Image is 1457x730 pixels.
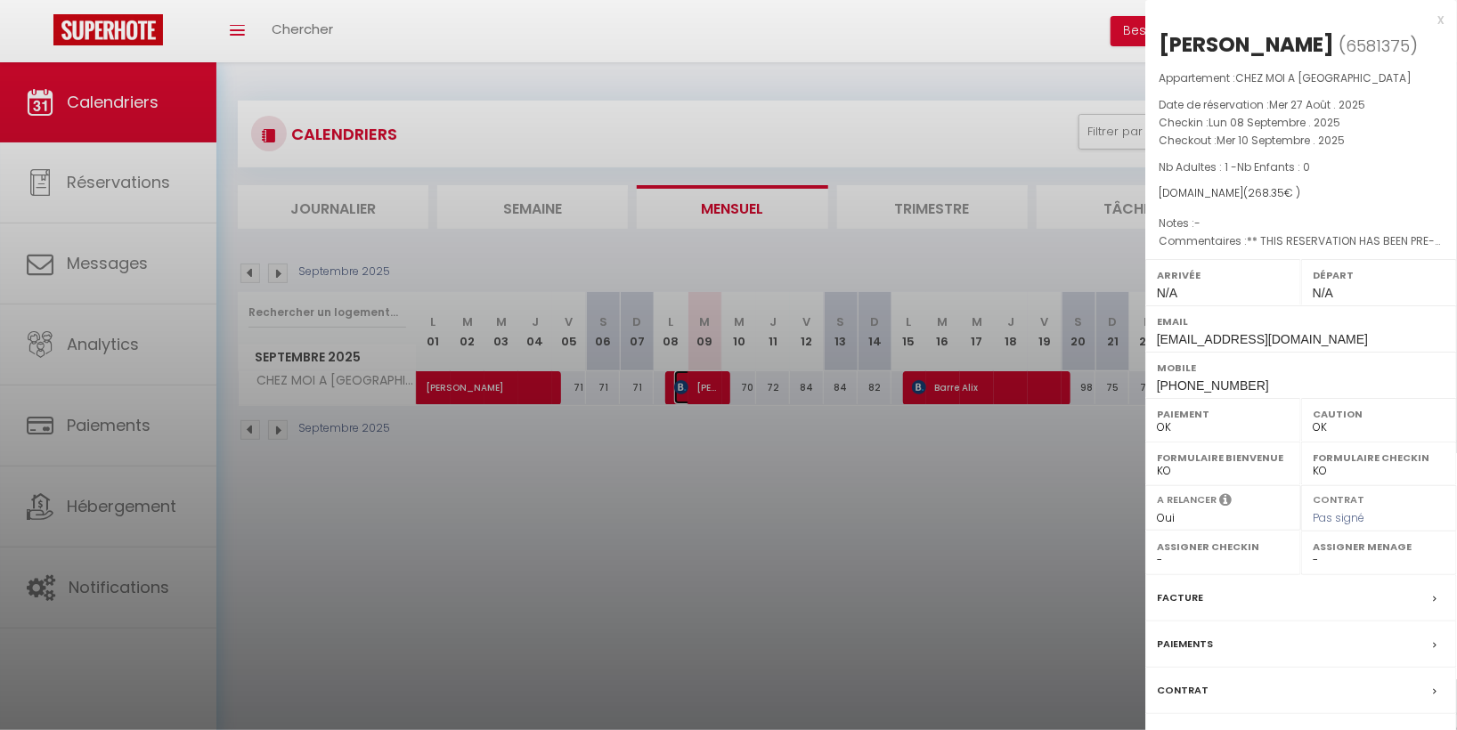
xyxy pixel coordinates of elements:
[1313,266,1445,284] label: Départ
[1157,681,1209,700] label: Contrat
[1313,538,1445,556] label: Assigner Menage
[14,7,68,61] button: Ouvrir le widget de chat LiveChat
[1159,96,1444,114] p: Date de réservation :
[1157,378,1269,393] span: [PHONE_NUMBER]
[1159,159,1310,174] span: Nb Adultes : 1 -
[1248,185,1284,200] span: 268.35
[1313,510,1364,525] span: Pas signé
[1243,185,1300,200] span: ( € )
[1235,70,1412,85] span: CHEZ MOI A [GEOGRAPHIC_DATA]
[1159,30,1334,59] div: [PERSON_NAME]
[1194,215,1201,231] span: -
[1159,215,1444,232] p: Notes :
[1157,312,1445,330] label: Email
[1157,359,1445,377] label: Mobile
[1269,97,1365,112] span: Mer 27 Août . 2025
[1313,405,1445,423] label: Caution
[1157,449,1290,466] label: Formulaire Bienvenue
[1145,9,1444,30] div: x
[1157,405,1290,423] label: Paiement
[1157,492,1217,507] label: A relancer
[1313,449,1445,466] label: Formulaire Checkin
[1209,115,1340,130] span: Lun 08 Septembre . 2025
[1157,332,1368,346] span: [EMAIL_ADDRESS][DOMAIN_NAME]
[1157,286,1177,300] span: N/A
[1159,114,1444,132] p: Checkin :
[1237,159,1310,174] span: Nb Enfants : 0
[1157,538,1290,556] label: Assigner Checkin
[1157,266,1290,284] label: Arrivée
[1159,132,1444,150] p: Checkout :
[1339,33,1418,58] span: ( )
[1346,35,1410,57] span: 6581375
[1313,492,1364,504] label: Contrat
[1157,635,1213,653] label: Paiements
[1159,232,1444,250] p: Commentaires :
[1159,69,1444,87] p: Appartement :
[1159,185,1444,202] div: [DOMAIN_NAME]
[1219,492,1232,512] i: Sélectionner OUI si vous souhaiter envoyer les séquences de messages post-checkout
[1157,588,1203,607] label: Facture
[1313,286,1333,300] span: N/A
[1217,133,1345,148] span: Mer 10 Septembre . 2025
